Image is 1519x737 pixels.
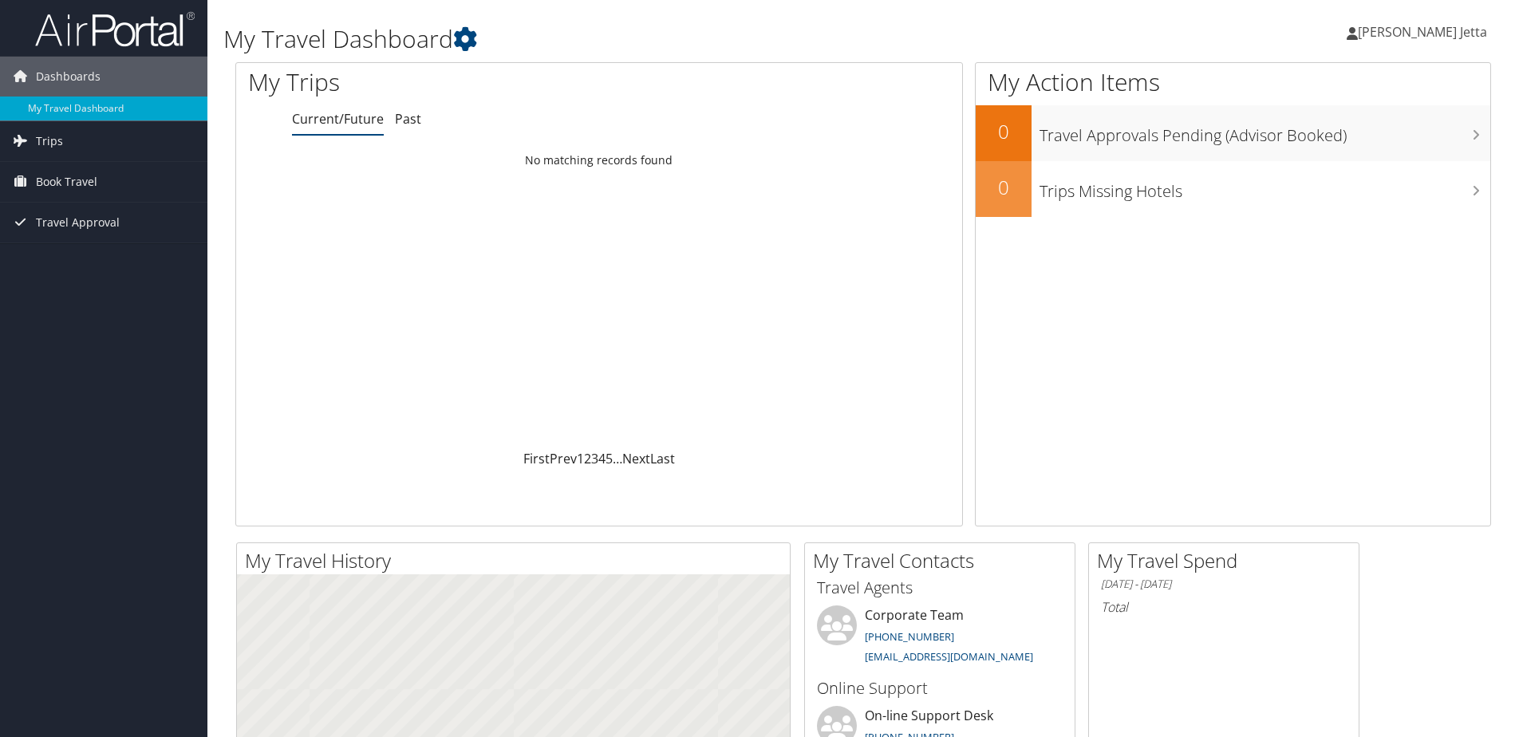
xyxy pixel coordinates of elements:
h6: [DATE] - [DATE] [1101,577,1347,592]
h3: Online Support [817,677,1063,700]
a: First [523,450,550,467]
a: Prev [550,450,577,467]
span: Book Travel [36,162,97,202]
h3: Travel Agents [817,577,1063,599]
a: 2 [584,450,591,467]
h3: Trips Missing Hotels [1040,172,1490,203]
span: Trips [36,121,63,161]
img: airportal-logo.png [35,10,195,48]
li: Corporate Team [809,605,1071,671]
h2: My Travel History [245,547,790,574]
a: 1 [577,450,584,467]
h2: 0 [976,174,1032,201]
td: No matching records found [236,146,962,175]
a: Last [650,450,675,467]
a: 0Travel Approvals Pending (Advisor Booked) [976,105,1490,161]
a: 4 [598,450,606,467]
a: [PHONE_NUMBER] [865,629,954,644]
h1: My Travel Dashboard [223,22,1076,56]
a: 0Trips Missing Hotels [976,161,1490,217]
h1: My Action Items [976,65,1490,99]
span: Travel Approval [36,203,120,242]
span: [PERSON_NAME] Jetta [1358,23,1487,41]
a: Next [622,450,650,467]
span: … [613,450,622,467]
h6: Total [1101,598,1347,616]
h1: My Trips [248,65,648,99]
a: Past [395,110,421,128]
a: [EMAIL_ADDRESS][DOMAIN_NAME] [865,649,1033,664]
span: Dashboards [36,57,101,97]
a: Current/Future [292,110,384,128]
a: [PERSON_NAME] Jetta [1347,8,1503,56]
a: 3 [591,450,598,467]
h2: My Travel Spend [1097,547,1359,574]
h3: Travel Approvals Pending (Advisor Booked) [1040,116,1490,147]
a: 5 [606,450,613,467]
h2: 0 [976,118,1032,145]
h2: My Travel Contacts [813,547,1075,574]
